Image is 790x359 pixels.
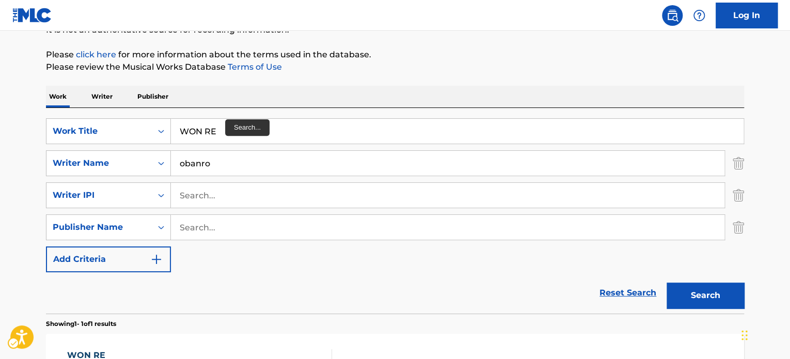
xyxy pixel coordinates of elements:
[134,86,171,107] p: Publisher
[693,9,705,22] img: help
[46,319,116,329] p: Showing 1 - 1 of 1 results
[741,320,748,351] div: Drag
[53,189,146,201] div: Writer IPI
[738,309,790,359] div: Chat Widget
[12,8,52,23] img: MLC Logo
[46,61,744,73] p: Please review the Musical Works Database
[666,9,678,22] img: search
[76,50,116,59] a: click here
[46,118,744,314] form: Search Form
[171,119,744,144] input: Search...
[733,150,744,176] img: Delete Criterion
[733,214,744,240] img: Delete Criterion
[88,86,116,107] p: Writer
[716,3,778,28] a: Log In
[46,49,744,61] p: Please for more information about the terms used in the database.
[152,119,170,144] div: On
[150,253,163,266] img: 9d2ae6d4665cec9f34b9.svg
[46,246,171,272] button: Add Criteria
[53,125,146,137] div: Work Title
[226,62,282,72] a: Terms of Use
[667,283,744,308] button: Search
[594,282,661,304] a: Reset Search
[53,157,146,169] div: Writer Name
[171,183,724,208] input: Search...
[171,215,724,240] input: Search...
[171,151,724,176] input: Search...
[733,182,744,208] img: Delete Criterion
[53,221,146,233] div: Publisher Name
[738,309,790,359] iframe: Hubspot Iframe
[46,86,70,107] p: Work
